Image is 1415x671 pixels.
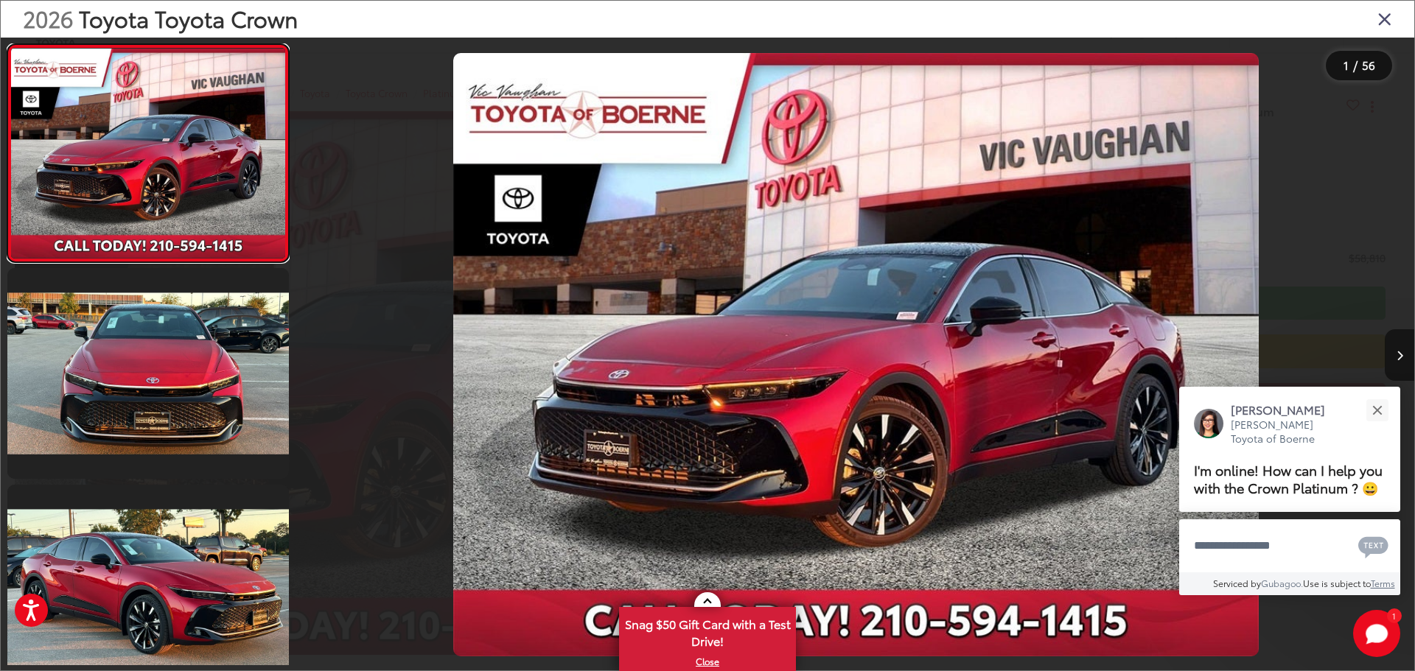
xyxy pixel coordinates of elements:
svg: Start Chat [1353,610,1400,657]
i: Close gallery [1377,9,1392,28]
span: 1 [1344,57,1349,73]
span: 56 [1362,57,1375,73]
img: 2026 Toyota Toyota Crown Platinum [4,510,291,671]
button: Chat with SMS [1354,529,1393,562]
span: Snag $50 Gift Card with a Test Drive! [621,608,794,653]
a: Gubagoo. [1261,577,1303,589]
img: 2026 Toyota Toyota Crown Platinum [453,53,1259,657]
div: Close[PERSON_NAME][PERSON_NAME] Toyota of BoerneI'm online! How can I help you with the Crown Pla... [1179,387,1400,595]
span: / [1352,60,1359,71]
button: Next image [1385,329,1414,381]
span: Use is subject to [1303,577,1371,589]
button: Toggle Chat Window [1353,610,1400,657]
span: Toyota Toyota Crown [79,2,298,34]
span: Serviced by [1213,577,1261,589]
span: 1 [1392,612,1396,619]
a: Terms [1371,577,1395,589]
textarea: Type your message [1179,519,1400,572]
p: [PERSON_NAME] [1231,401,1340,418]
img: 2026 Toyota Toyota Crown Platinum [4,293,291,454]
img: 2026 Toyota Toyota Crown Platinum [8,49,287,258]
div: 2026 Toyota Toyota Crown Platinum 0 [298,53,1414,657]
span: I'm online! How can I help you with the Crown Platinum ? 😀 [1194,460,1383,497]
span: 2026 [23,2,73,34]
svg: Text [1358,535,1388,558]
button: Close [1361,394,1393,426]
p: [PERSON_NAME] Toyota of Boerne [1231,418,1340,446]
